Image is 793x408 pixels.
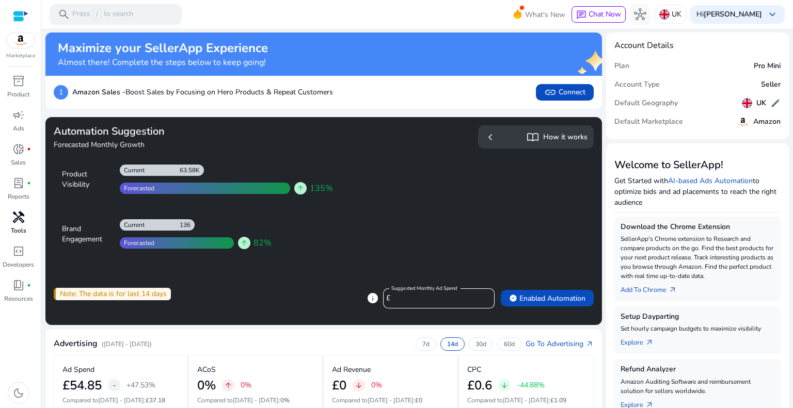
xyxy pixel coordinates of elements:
[467,378,492,393] h2: £0.6
[54,140,320,150] h4: Forecasted Monthly Growth
[58,41,268,56] h2: Maximize your SellerApp Experience
[614,159,781,171] h3: Welcome to SellerApp!
[3,260,34,269] p: Developers
[576,10,586,20] span: chat
[621,313,774,321] h5: Setup Dayparting
[543,133,588,142] h5: How it works
[475,340,486,348] p: 30d
[589,9,621,19] span: Chat Now
[4,294,33,303] p: Resources
[766,8,779,21] span: keyboard_arrow_down
[386,293,390,303] span: £
[120,166,145,174] div: Current
[12,211,25,223] span: handyman
[12,143,25,155] span: donut_small
[355,381,363,389] span: arrow_downward
[12,387,25,399] span: dark_mode
[668,176,753,186] a: AI-based Ads Automation
[27,181,31,185] span: fiber_manual_record
[645,338,654,347] span: arrow_outward
[525,6,565,24] span: What's New
[614,41,674,51] h4: Account Details
[62,378,102,393] h2: £54.85
[467,396,585,405] p: Compared to :
[113,379,116,391] span: -
[517,382,545,389] p: -44.88%
[11,158,26,167] p: Sales
[621,234,774,281] p: SellerApp's Chrome extension to Research and compare products on the go. Find the best products f...
[180,166,204,174] div: 63.58K
[501,290,594,306] button: verifiedEnabled Automation
[672,5,681,23] p: UK
[621,377,774,396] p: Amazon Auditing Software and reimbursement solution for sellers worldwide.
[241,382,251,389] p: 0%
[72,87,333,97] p: Boost Sales by Focusing on Hero Products & Repeat Customers
[6,52,35,60] p: Marketplace
[92,9,102,20] span: /
[500,381,509,389] span: arrow_downward
[391,285,457,292] mat-label: Suggested Monthly Ad Spend
[614,175,781,208] p: Get Started with to optimize bids and ad placements to reach the right audience
[332,396,449,405] p: Compared to :
[62,169,114,190] div: Product Visibility
[58,58,268,68] h4: Almost there! Complete the steps below to keep going!
[753,118,781,126] h5: Amazon
[761,80,781,89] h5: Seller
[62,396,179,405] p: Compared to :
[54,85,68,100] p: 1
[12,109,25,121] span: campaign
[72,9,133,20] p: Press to search
[742,98,752,108] img: uk.svg
[146,396,165,404] span: £37.18
[756,99,766,108] h5: UK
[332,364,371,375] p: Ad Revenue
[585,340,594,348] span: arrow_outward
[197,364,216,375] p: ACoS
[8,192,29,201] p: Reports
[13,124,24,133] p: Ads
[62,364,94,375] p: Ad Spend
[504,340,515,348] p: 60d
[614,99,678,108] h5: Default Geography
[62,224,114,244] div: Brand Engagement
[126,382,155,389] p: +47.53%
[240,239,248,247] span: arrow_upward
[368,396,414,404] span: [DATE] - [DATE]
[659,9,670,20] img: uk.svg
[54,288,171,300] div: Note: The data is for last 14 days
[120,221,145,229] div: Current
[27,283,31,287] span: fiber_manual_record
[572,6,626,23] button: chatChat Now
[503,396,549,404] span: [DATE] - [DATE]
[371,382,382,389] p: 0%
[621,281,685,295] a: Add To Chrome
[7,32,35,48] img: amazon.svg
[12,245,25,257] span: code_blocks
[197,378,216,393] h2: 0%
[754,62,781,71] h5: Pro Mini
[544,86,557,99] span: link
[737,116,749,128] img: amazon.svg
[280,396,290,404] span: 0%
[253,237,272,249] span: 82%
[7,90,29,99] p: Product
[614,80,660,89] h5: Account Type
[770,98,781,108] span: edit
[484,131,497,143] span: chevron_left
[544,86,585,99] span: Connect
[310,182,333,194] span: 135%
[415,396,422,404] span: £0
[197,396,314,405] p: Compared to :
[669,286,677,294] span: arrow_outward
[621,365,774,374] h5: Refund Analyzer
[614,62,629,71] h5: Plan
[54,125,320,138] h3: Automation Suggestion
[630,4,651,25] button: hub
[509,293,585,304] span: Enabled Automation
[12,75,25,87] span: inventory_2
[634,8,646,21] span: hub
[527,131,539,143] span: import_contacts
[467,364,481,375] p: CPC
[27,147,31,151] span: fiber_manual_record
[296,184,305,192] span: arrow_upward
